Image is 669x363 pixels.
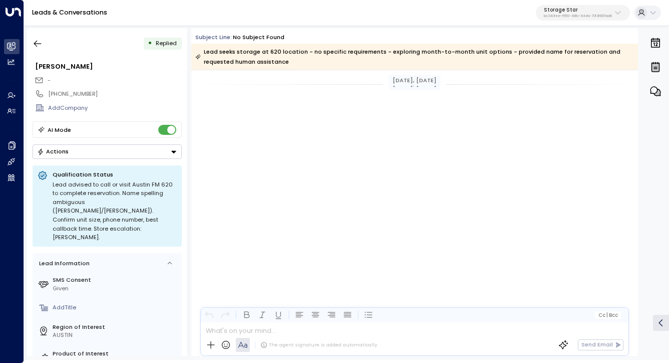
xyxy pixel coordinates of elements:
span: Subject Line: [195,33,232,41]
div: The agent signature is added automatically [260,341,377,348]
button: Redo [219,309,231,321]
div: AUSTIN [53,331,178,339]
div: [DATE], [DATE] [389,75,441,86]
div: AddTitle [53,303,178,312]
p: Storage Star [544,7,612,13]
div: • [148,36,152,51]
div: Lead Information [36,259,90,268]
label: Product of Interest [53,349,178,358]
div: Lead advised to call or visit Austin FM 620 to complete reservation. Name spelling ambiguous ([PE... [53,180,177,242]
button: Cc|Bcc [595,311,621,319]
a: Leads & Conversations [32,8,107,17]
div: Lead seeks storage at 620 location - no specific requirements - exploring month-to-month unit opt... [195,47,633,67]
button: Actions [33,144,182,159]
div: Actions [37,148,69,155]
label: Region of Interest [53,323,178,331]
div: [PERSON_NAME] [35,62,181,71]
div: Given [53,284,178,293]
div: [PHONE_NUMBER] [48,90,181,98]
button: Storage Starbc340fee-f559-48fc-84eb-70f3f6817ad8 [536,5,630,21]
div: AddCompany [48,104,181,112]
div: No subject found [233,33,284,42]
div: Button group with a nested menu [33,144,182,159]
span: Cc Bcc [598,312,618,318]
div: AI Mode [48,125,71,135]
button: Undo [203,309,215,321]
span: - [48,76,51,84]
label: SMS Consent [53,276,178,284]
span: | [606,312,608,318]
p: Qualification Status [53,170,177,178]
p: bc340fee-f559-48fc-84eb-70f3f6817ad8 [544,14,612,18]
span: Replied [156,39,177,47]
